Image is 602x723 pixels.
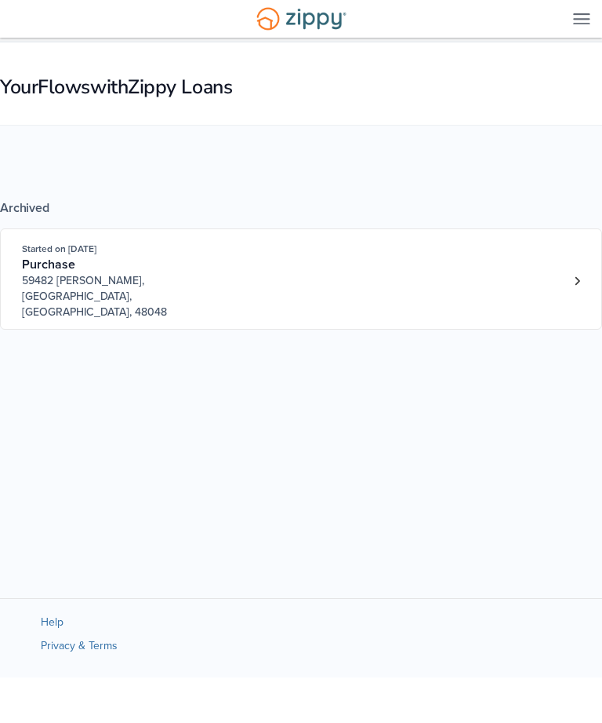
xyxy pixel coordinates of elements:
a: Loan number 3650977 [565,269,589,293]
span: Purchase [22,257,75,272]
img: Mobile Dropdown Menu [573,13,590,24]
a: Privacy & Terms [41,639,118,652]
a: Help [41,615,63,629]
span: 59482 [PERSON_NAME], [GEOGRAPHIC_DATA], [GEOGRAPHIC_DATA], 48048 [22,273,173,320]
span: Started on [DATE] [22,243,96,254]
